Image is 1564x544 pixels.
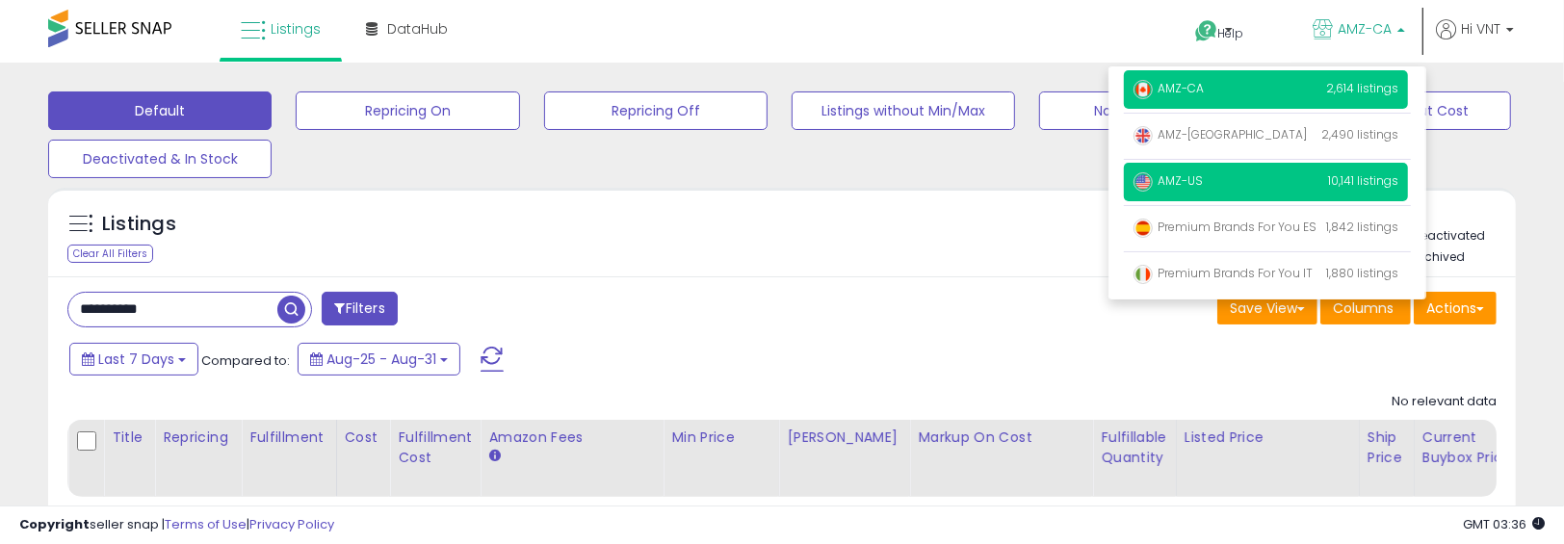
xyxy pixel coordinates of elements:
a: Hi VNT [1436,19,1514,63]
img: uk.png [1134,126,1153,145]
span: AMZ-CA [1338,19,1392,39]
div: Min Price [671,427,770,448]
div: No relevant data [1392,393,1497,411]
button: Non Competitive [1039,91,1263,130]
a: Help [1180,5,1282,63]
span: 2,614 listings [1326,80,1398,96]
div: Clear All Filters [67,245,153,263]
img: italy.png [1134,265,1153,284]
div: Fulfillment [249,427,327,448]
span: 10,141 listings [1328,172,1398,189]
div: Cost [345,427,382,448]
button: Default [48,91,272,130]
span: Hi VNT [1461,19,1500,39]
button: Save View [1217,292,1317,324]
span: Help [1218,25,1244,41]
span: 1,842 listings [1326,219,1398,235]
img: canada.png [1134,80,1153,99]
span: Aug-25 - Aug-31 [326,350,436,369]
div: Listed Price [1185,427,1351,448]
span: Premium Brands For You ES [1134,219,1316,235]
div: Repricing [163,427,233,448]
label: Archived [1413,248,1465,265]
button: Repricing On [296,91,519,130]
button: Repricing Off [544,91,768,130]
button: Filters [322,292,397,325]
button: Deactivated & In Stock [48,140,272,178]
span: 2025-09-8 03:36 GMT [1463,515,1545,533]
button: Actions [1414,292,1497,324]
div: Fulfillable Quantity [1101,427,1167,468]
a: Privacy Policy [249,515,334,533]
div: Fulfillment Cost [398,427,472,468]
span: Compared to: [201,351,290,370]
img: usa.png [1134,172,1153,192]
button: Aug-25 - Aug-31 [298,343,460,376]
small: Amazon Fees. [488,448,500,465]
div: [PERSON_NAME] [787,427,901,448]
a: Terms of Use [165,515,247,533]
button: Last 7 Days [69,343,198,376]
span: Listings [271,19,321,39]
span: 1,880 listings [1326,265,1398,281]
button: Listings without Min/Max [792,91,1015,130]
span: AMZ-[GEOGRAPHIC_DATA] [1134,126,1307,142]
div: seller snap | | [19,516,334,534]
div: Ship Price [1368,427,1406,468]
div: Current Buybox Price [1422,427,1522,468]
span: Premium Brands For You IT [1134,265,1313,281]
span: 2,490 listings [1321,126,1398,142]
span: AMZ-US [1134,172,1203,189]
span: DataHub [387,19,448,39]
img: spain.png [1134,219,1153,238]
span: Columns [1333,298,1394,318]
div: Markup on Cost [918,427,1084,448]
span: AMZ-CA [1134,80,1204,96]
button: Columns [1320,292,1411,324]
th: The percentage added to the cost of goods (COGS) that forms the calculator for Min & Max prices. [910,420,1093,497]
i: Get Help [1194,19,1218,43]
div: Title [112,427,146,448]
span: Last 7 Days [98,350,174,369]
label: Deactivated [1413,227,1485,244]
div: Amazon Fees [488,427,655,448]
h5: Listings [102,211,176,238]
strong: Copyright [19,515,90,533]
